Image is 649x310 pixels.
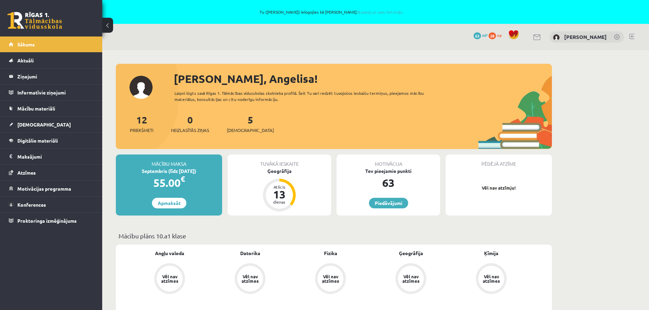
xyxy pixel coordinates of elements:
span: Konferences [17,202,46,208]
a: Vēl nav atzīmes [210,263,290,295]
span: Atzīmes [17,169,36,176]
div: Vēl nav atzīmes [160,274,179,283]
a: Atpakaļ uz savu lietotāju [357,9,403,15]
span: mP [482,32,488,38]
div: Vēl nav atzīmes [401,274,420,283]
div: [PERSON_NAME], Angelisa! [174,71,552,87]
a: Vēl nav atzīmes [129,263,210,295]
div: Tuvākā ieskaite [228,154,331,167]
p: Vēl nav atzīmju! [449,184,548,191]
div: Mācību maksa [116,154,222,167]
a: Proktoringa izmēģinājums [9,213,94,228]
a: Piedāvājumi [369,198,408,208]
div: 13 [269,189,290,200]
a: Ķīmija [484,250,498,257]
div: dienas [269,200,290,204]
a: [PERSON_NAME] [564,33,607,40]
a: Ģeogrāfija [399,250,423,257]
a: 0Neizlasītās ziņas [171,114,209,134]
a: Vēl nav atzīmes [451,263,531,295]
a: [DEMOGRAPHIC_DATA] [9,117,94,132]
span: xp [497,32,501,38]
p: Mācību plāns 10.a1 klase [119,231,549,240]
a: Informatīvie ziņojumi [9,85,94,100]
a: Fizika [324,250,337,257]
div: Laipni lūgts savā Rīgas 1. Tālmācības vidusskolas skolnieka profilā. Šeit Tu vari redzēt tuvojošo... [174,90,436,102]
div: Motivācija [337,154,440,167]
div: Ģeogrāfija [228,167,331,175]
legend: Informatīvie ziņojumi [17,85,94,100]
a: Ģeogrāfija Atlicis 13 dienas [228,167,331,212]
span: Proktoringa izmēģinājums [17,218,77,224]
legend: Maksājumi [17,149,94,164]
div: Vēl nav atzīmes [241,274,260,283]
div: Pēdējā atzīme [446,154,552,167]
div: Septembris (līdz [DATE]) [116,167,222,175]
div: Vēl nav atzīmes [482,274,501,283]
span: 63 [474,32,481,39]
a: Konferences [9,197,94,212]
span: [DEMOGRAPHIC_DATA] [17,121,71,128]
div: 55.00 [116,175,222,191]
span: Sākums [17,41,35,47]
a: Angļu valoda [155,250,184,257]
div: 63 [337,175,440,191]
span: Priekšmeti [130,127,153,134]
a: 28 xp [489,32,505,38]
span: Motivācijas programma [17,186,71,192]
a: 12Priekšmeti [130,114,153,134]
a: 63 mP [474,32,488,38]
div: Tev pieejamie punkti [337,167,440,175]
a: Aktuāli [9,53,94,68]
a: Vēl nav atzīmes [371,263,451,295]
span: Tu ([PERSON_NAME]) ielogojies kā [PERSON_NAME] [78,10,584,14]
div: Vēl nav atzīmes [321,274,340,283]
a: 5[DEMOGRAPHIC_DATA] [227,114,274,134]
a: Rīgas 1. Tālmācības vidusskola [7,12,62,29]
span: € [181,174,185,184]
span: 28 [489,32,496,39]
a: Atzīmes [9,165,94,180]
div: Atlicis [269,185,290,189]
span: Neizlasītās ziņas [171,127,209,134]
span: Aktuāli [17,57,34,63]
a: Apmaksāt [152,198,186,208]
a: Motivācijas programma [9,181,94,196]
a: Ziņojumi [9,69,94,84]
a: Sākums [9,36,94,52]
legend: Ziņojumi [17,69,94,84]
a: Mācību materiāli [9,101,94,116]
span: Digitālie materiāli [17,137,58,144]
span: Mācību materiāli [17,105,55,112]
a: Digitālie materiāli [9,133,94,148]
img: Angelisa Kuzņecova [553,34,560,41]
a: Maksājumi [9,149,94,164]
span: [DEMOGRAPHIC_DATA] [227,127,274,134]
a: Vēl nav atzīmes [290,263,371,295]
a: Datorika [240,250,260,257]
